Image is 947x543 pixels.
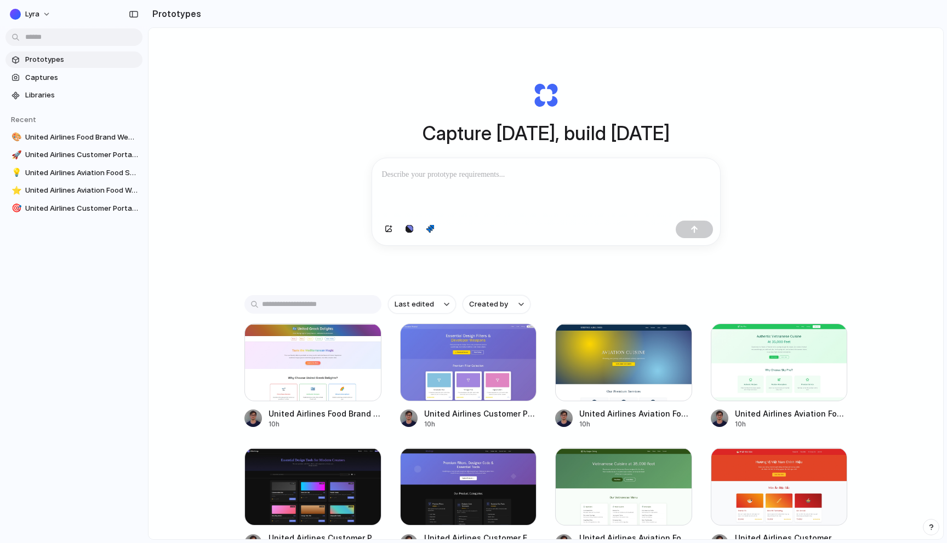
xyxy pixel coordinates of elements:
div: 10h [735,419,848,429]
h2: Prototypes [148,7,201,20]
div: 🎯 [12,202,19,215]
span: Prototypes [25,54,138,65]
button: Lyra [5,5,56,23]
button: 🚀 [10,149,21,160]
span: United Airlines Food Brand Website Showcase [25,132,138,143]
a: Prototypes [5,51,142,68]
span: Libraries [25,90,138,101]
a: United Airlines Aviation Food ShowcaseUnited Airlines Aviation Food Showcase10h [555,324,692,429]
div: 10h [424,419,537,429]
div: United Airlines Aviation Food Website Design [735,408,848,419]
span: Lyra [25,9,39,20]
button: 🎯 [10,203,21,214]
a: ⭐United Airlines Aviation Food Website Design [5,182,142,199]
button: ⭐ [10,185,21,196]
a: 🎯United Airlines Customer Portal Featuring Advanced Filters and E-Commerce Functionality [5,200,142,217]
div: United Airlines Aviation Food Showcase [579,408,692,419]
span: Captures [25,72,138,83]
span: United Airlines Customer Portal Concept [25,149,138,160]
span: Recent [11,115,36,124]
a: Captures [5,70,142,86]
button: 🎨 [10,132,21,143]
button: Created by [463,295,530,314]
span: United Airlines Aviation Food Website Design [25,185,138,196]
span: United Airlines Aviation Food Showcase [25,167,138,178]
div: United Airlines Food Brand Website Showcase [269,408,381,419]
a: United Airlines Food Brand Website ShowcaseUnited Airlines Food Brand Website Showcase10h [244,324,381,429]
span: United Airlines Customer Portal Featuring Advanced Filters and E-Commerce Functionality [25,203,138,214]
a: 🎨United Airlines Food Brand Website Showcase [5,129,142,146]
div: 🚀 [12,149,19,161]
a: United Airlines Aviation Food Website DesignUnited Airlines Aviation Food Website Design10h [711,324,848,429]
h1: Capture [DATE], build [DATE] [423,119,670,148]
span: Created by [469,299,508,310]
a: 🚀United Airlines Customer Portal Concept [5,147,142,163]
div: United Airlines Customer Portal Concept [424,408,537,419]
div: ⭐ [12,184,19,197]
a: United Airlines Customer Portal ConceptUnited Airlines Customer Portal Concept10h [400,324,537,429]
div: 💡 [12,166,19,179]
a: 💡United Airlines Aviation Food Showcase [5,165,142,181]
a: Libraries [5,87,142,103]
div: 10h [579,419,692,429]
button: Last edited [388,295,456,314]
div: 10h [269,419,381,429]
div: 🎨 [12,131,19,143]
button: 💡 [10,167,21,178]
span: Last edited [395,299,434,310]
